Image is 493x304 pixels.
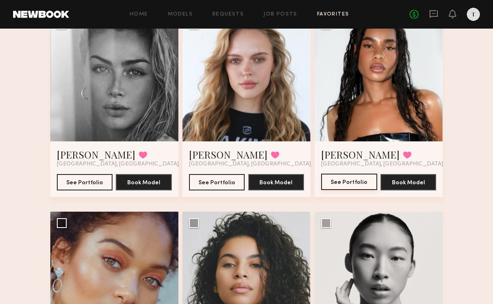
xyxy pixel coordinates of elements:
button: See Portfolio [321,174,377,190]
button: See Portfolio [57,174,113,190]
button: Book Model [380,174,437,190]
a: Book Model [380,179,437,186]
button: Book Model [116,174,172,190]
a: Book Model [116,179,172,186]
a: Favorites [317,12,349,17]
a: [PERSON_NAME] [189,148,268,161]
a: Job Posts [263,12,297,17]
a: Home [130,12,148,17]
a: Requests [212,12,244,17]
a: Book Model [248,179,304,186]
button: Book Model [248,174,304,190]
a: See Portfolio [321,174,377,190]
a: [PERSON_NAME] [321,148,400,161]
span: [GEOGRAPHIC_DATA], [GEOGRAPHIC_DATA] [321,161,443,168]
a: Models [168,12,193,17]
a: [PERSON_NAME] [57,148,135,161]
button: See Portfolio [189,174,245,190]
span: [GEOGRAPHIC_DATA], [GEOGRAPHIC_DATA] [189,161,311,168]
span: [GEOGRAPHIC_DATA], [GEOGRAPHIC_DATA] [57,161,179,168]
